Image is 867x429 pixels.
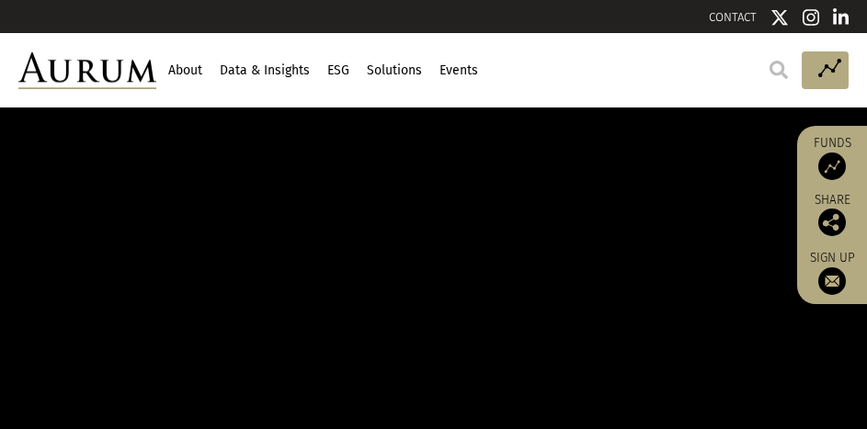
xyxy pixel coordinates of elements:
[806,135,858,180] a: Funds
[165,55,204,86] a: About
[818,152,846,180] img: Access Funds
[437,55,480,86] a: Events
[18,52,156,90] img: Aurum
[803,8,819,27] img: Instagram icon
[770,61,788,79] img: search.svg
[833,8,850,27] img: Linkedin icon
[709,10,757,24] a: CONTACT
[818,209,846,236] img: Share this post
[217,55,312,86] a: Data & Insights
[818,267,846,295] img: Sign up to our newsletter
[806,194,858,236] div: Share
[806,250,858,295] a: Sign up
[325,55,351,86] a: ESG
[770,8,789,27] img: Twitter icon
[364,55,424,86] a: Solutions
